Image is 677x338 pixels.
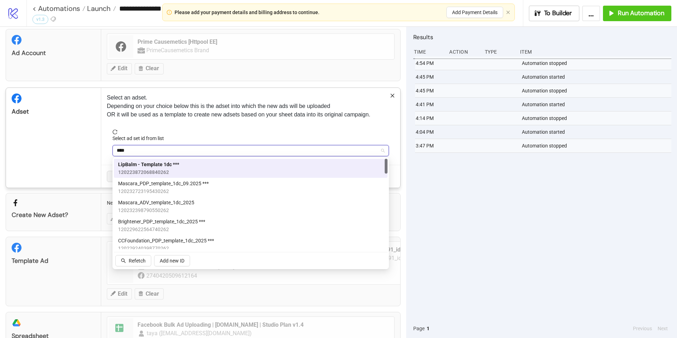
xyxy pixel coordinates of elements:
[118,161,179,168] span: LipBalm - Template 1dc ***
[118,237,214,245] span: CCFoundation_PDP_template_1dc_2025 ***
[415,111,445,125] div: 4:14 PM
[390,93,395,98] span: close
[413,325,425,332] span: Page
[112,134,169,142] label: Select ad set id from list
[129,258,146,264] span: Refetch
[484,45,514,59] div: Type
[107,171,133,182] button: Cancel
[655,325,670,332] button: Next
[118,218,205,225] span: Brightener_PDP_template_1dc_2025 ***
[160,258,184,264] span: Add new ID
[521,98,673,111] div: Automation started
[413,32,671,42] h2: Results
[529,6,580,21] button: To Builder
[175,8,319,16] div: Please add your payment details and billing address to continue.
[521,70,673,84] div: Automation started
[85,5,116,12] a: Launch
[582,6,600,21] button: ...
[112,129,389,134] span: reload
[12,108,95,116] div: Adset
[603,6,671,21] button: Run Automation
[618,9,664,17] span: Run Automation
[114,197,388,216] div: Mascara_ADV_template_1dc_2025
[425,325,432,332] button: 1
[32,5,85,12] a: < Automations
[115,255,151,266] button: Refetch
[452,10,498,15] span: Add Payment Details
[167,10,172,15] span: exclamation-circle
[415,139,445,152] div: 3:47 PM
[446,7,503,18] button: Add Payment Details
[114,178,388,197] div: Mascara_PDP_template_1dc_09.2025 ***
[121,258,126,263] span: search
[114,235,388,254] div: CCFoundation_PDP_template_1dc_2025 ***
[118,180,209,187] span: Mascara_PDP_template_1dc_09.2025 ***
[413,45,444,59] div: Time
[118,187,209,195] span: 120232723195430262
[114,216,388,235] div: Brightener_PDP_template_1dc_2025 ***
[519,45,671,59] div: Item
[631,325,654,332] button: Previous
[117,145,378,156] input: Select ad set id from list
[506,10,510,14] span: close
[118,245,214,252] span: 120229240398770262
[32,15,48,24] div: v1.3
[415,56,445,70] div: 4:54 PM
[521,111,673,125] div: Automation stopped
[521,56,673,70] div: Automation stopped
[506,10,510,15] button: close
[118,168,179,176] span: 120223872068840262
[521,139,673,152] div: Automation stopped
[118,199,194,206] span: Mascara_ADV_template_1dc_2025
[449,45,479,59] div: Action
[415,70,445,84] div: 4:45 PM
[415,98,445,111] div: 4:41 PM
[521,125,673,139] div: Automation started
[118,206,194,214] span: 120232398790550262
[415,84,445,97] div: 4:45 PM
[154,255,190,266] button: Add new ID
[521,84,673,97] div: Automation stopped
[85,4,111,13] span: Launch
[118,225,205,233] span: 120229622564740262
[544,9,572,17] span: To Builder
[107,93,395,119] p: Select an adset. Depending on your choice below this is the adset into which the new ads will be ...
[415,125,445,139] div: 4:04 PM
[114,159,388,178] div: LipBalm - Template 1dc ***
